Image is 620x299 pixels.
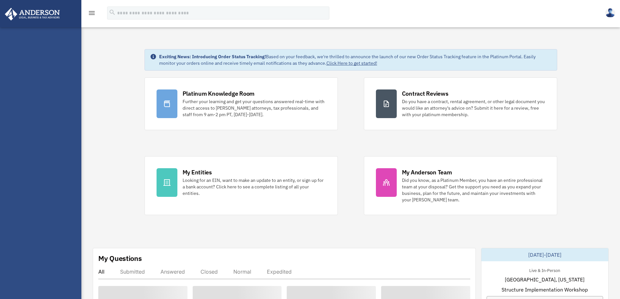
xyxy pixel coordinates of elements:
[364,77,557,130] a: Contract Reviews Do you have a contract, rental agreement, or other legal document you would like...
[364,156,557,215] a: My Anderson Team Did you know, as a Platinum Member, you have an entire professional team at your...
[402,168,452,176] div: My Anderson Team
[3,8,62,20] img: Anderson Advisors Platinum Portal
[88,11,96,17] a: menu
[200,268,218,275] div: Closed
[481,248,608,261] div: [DATE]-[DATE]
[605,8,615,18] img: User Pic
[402,89,448,98] div: Contract Reviews
[160,268,185,275] div: Answered
[98,268,104,275] div: All
[505,276,585,283] span: [GEOGRAPHIC_DATA], [US_STATE]
[145,77,338,130] a: Platinum Knowledge Room Further your learning and get your questions answered real-time with dire...
[183,168,212,176] div: My Entities
[109,9,116,16] i: search
[402,98,545,118] div: Do you have a contract, rental agreement, or other legal document you would like an attorney's ad...
[159,53,552,66] div: Based on your feedback, we're thrilled to announce the launch of our new Order Status Tracking fe...
[402,177,545,203] div: Did you know, as a Platinum Member, you have an entire professional team at your disposal? Get th...
[326,60,377,66] a: Click Here to get started!
[145,156,338,215] a: My Entities Looking for an EIN, want to make an update to an entity, or sign up for a bank accoun...
[159,54,266,60] strong: Exciting News: Introducing Order Status Tracking!
[88,9,96,17] i: menu
[98,253,142,263] div: My Questions
[233,268,251,275] div: Normal
[183,98,326,118] div: Further your learning and get your questions answered real-time with direct access to [PERSON_NAM...
[183,177,326,197] div: Looking for an EIN, want to make an update to an entity, or sign up for a bank account? Click her...
[183,89,255,98] div: Platinum Knowledge Room
[120,268,145,275] div: Submitted
[267,268,292,275] div: Expedited
[502,286,588,293] span: Structure Implementation Workshop
[524,266,565,273] div: Live & In-Person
